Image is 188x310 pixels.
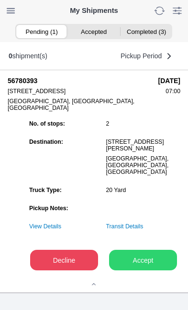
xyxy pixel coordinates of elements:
div: shipment(s) [9,52,47,60]
div: [STREET_ADDRESS][PERSON_NAME] [106,139,178,152]
div: [GEOGRAPHIC_DATA], [GEOGRAPHIC_DATA], [GEOGRAPHIC_DATA] [8,98,152,111]
strong: Destination: [29,139,63,145]
a: Transit Details [106,223,144,230]
ion-col: 20 Yard [104,184,181,196]
strong: Pickup Notes: [29,205,68,212]
span: Pickup Period [121,53,162,59]
ion-button: Accept [109,250,177,270]
ion-segment-button: Accepted [68,25,120,38]
div: 07:00 [158,88,180,95]
strong: 56780393 [8,77,152,85]
strong: Truck Type: [29,187,62,193]
ion-segment-button: Pending (1) [15,25,67,38]
ion-button: Decline [30,250,98,270]
strong: No. of stops: [29,120,65,127]
ion-segment-button: Completed (3) [120,25,172,38]
ion-col: 2 [104,118,181,129]
strong: [DATE] [158,77,180,85]
a: View Details [29,223,61,230]
div: [GEOGRAPHIC_DATA], [GEOGRAPHIC_DATA], [GEOGRAPHIC_DATA] [106,155,178,175]
div: [STREET_ADDRESS] [8,88,152,95]
b: 0 [9,52,12,60]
